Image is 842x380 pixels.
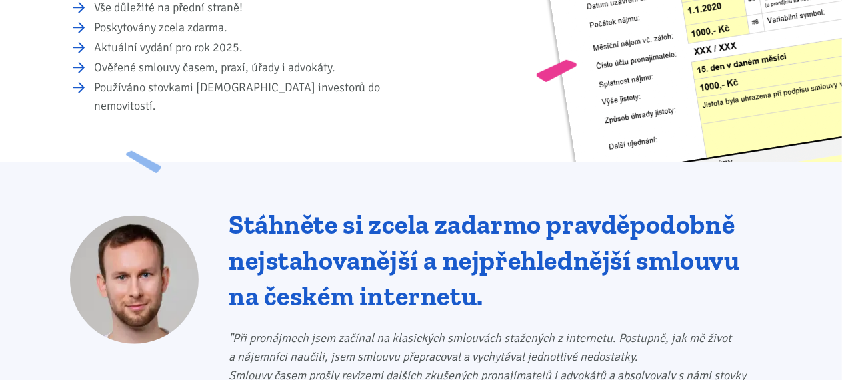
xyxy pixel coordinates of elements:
[94,39,412,57] li: Aktuální vydání pro rok 2025.
[94,59,412,77] li: Ověřené smlouvy časem, praxí, úřady i advokáty.
[94,19,412,37] li: Poskytovány zcela zdarma.
[70,216,199,344] img: Tomáš Kučera
[229,206,772,314] h2: Stáhněte si zcela zadarmo pravděpodobně nejstahovanější a nejpřehlednější smlouvu na českém inter...
[94,79,412,116] li: Používáno stovkami [DEMOGRAPHIC_DATA] investorů do nemovitostí.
